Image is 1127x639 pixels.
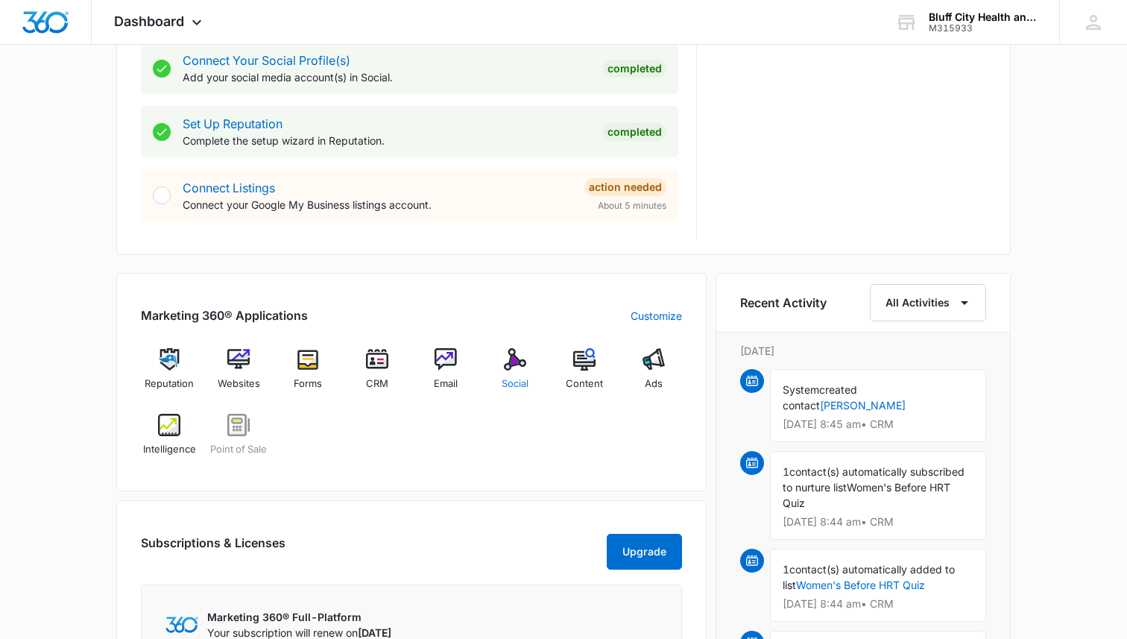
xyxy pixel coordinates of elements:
span: 1 [783,563,789,576]
p: [DATE] [740,343,986,359]
span: Content [566,377,603,391]
a: Connect Your Social Profile(s) [183,53,350,68]
a: Websites [210,348,268,402]
span: Ads [645,377,663,391]
span: [DATE] [358,626,391,639]
p: [DATE] 8:44 am • CRM [783,517,973,527]
span: contact(s) automatically subscribed to nurture list [783,465,965,494]
a: Customize [631,308,682,324]
p: [DATE] 8:45 am • CRM [783,419,973,429]
h6: Recent Activity [740,294,827,312]
div: Completed [603,123,666,141]
a: Content [556,348,613,402]
p: [DATE] 8:44 am • CRM [783,599,973,609]
span: Point of Sale [210,442,267,457]
a: Reputation [141,348,198,402]
p: Connect your Google My Business listings account. [183,197,572,213]
span: Forms [294,377,322,391]
h2: Subscriptions & Licenses [141,534,285,564]
p: Complete the setup wizard in Reputation. [183,133,591,148]
span: Dashboard [114,13,184,29]
a: Connect Listings [183,180,275,195]
div: account id [929,23,1038,34]
a: Women's Before HRT Quiz [796,579,925,591]
span: Reputation [145,377,194,391]
span: System [783,383,819,396]
span: Women's Before HRT Quiz [783,481,950,509]
div: Action Needed [584,178,666,196]
span: contact(s) automatically added to list [783,563,955,591]
a: Ads [625,348,682,402]
span: created contact [783,383,857,412]
h2: Marketing 360® Applications [141,306,308,324]
span: About 5 minutes [598,199,666,213]
span: Social [502,377,528,391]
a: Social [487,348,544,402]
span: CRM [366,377,388,391]
a: [PERSON_NAME] [820,399,906,412]
button: All Activities [870,284,986,321]
span: Email [434,377,458,391]
a: Intelligence [141,414,198,468]
button: Upgrade [607,534,682,570]
div: account name [929,11,1038,23]
span: 1 [783,465,789,478]
span: Websites [218,377,260,391]
p: Marketing 360® Full-Platform [207,609,391,625]
img: Marketing 360 Logo [165,617,198,632]
a: Set Up Reputation [183,116,282,131]
a: CRM [348,348,405,402]
a: Forms [280,348,337,402]
p: Add your social media account(s) in Social. [183,69,591,85]
span: Intelligence [143,442,196,457]
a: Point of Sale [210,414,268,468]
a: Email [417,348,475,402]
div: Completed [603,60,666,78]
